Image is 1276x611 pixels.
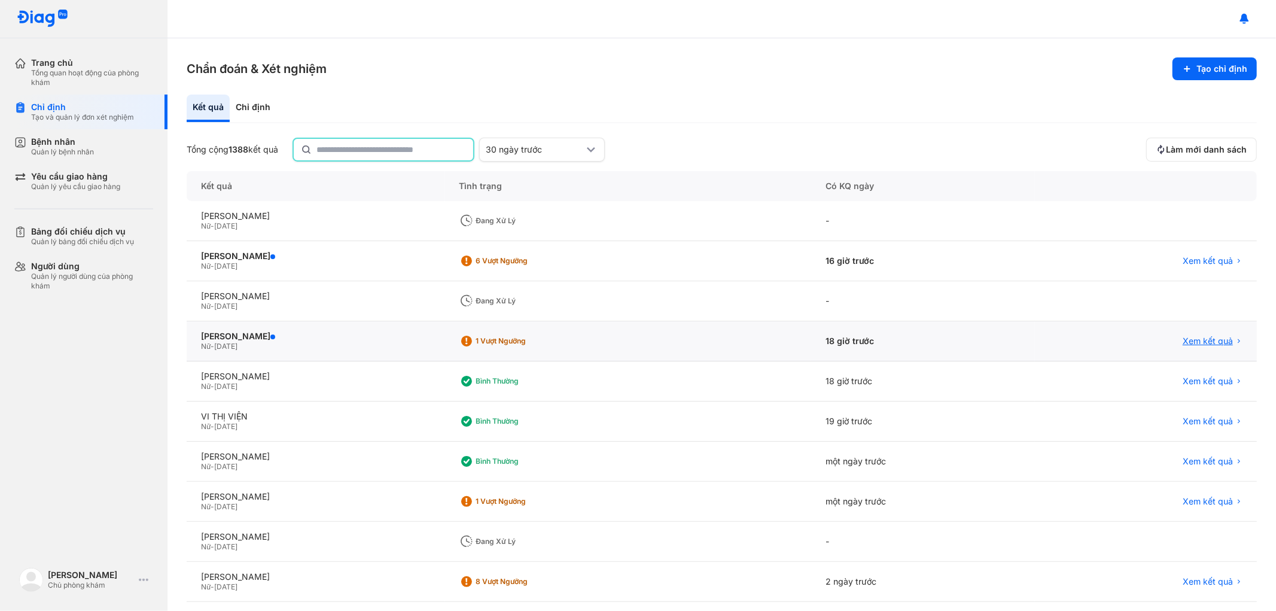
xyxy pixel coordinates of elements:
[1173,57,1257,80] button: Tạo chỉ định
[1166,144,1247,155] span: Làm mới danh sách
[31,237,134,247] div: Quản lý bảng đối chiếu dịch vụ
[811,281,1035,321] div: -
[31,68,153,87] div: Tổng quan hoạt động của phòng khám
[211,462,214,471] span: -
[201,451,431,462] div: [PERSON_NAME]
[811,402,1035,442] div: 19 giờ trước
[214,582,237,591] span: [DATE]
[201,502,211,511] span: Nữ
[486,144,584,155] div: 30 ngày trước
[211,502,214,511] span: -
[811,241,1035,281] div: 16 giờ trước
[31,226,134,237] div: Bảng đối chiếu dịch vụ
[31,171,120,182] div: Yêu cầu giao hàng
[214,382,237,391] span: [DATE]
[811,321,1035,361] div: 18 giờ trước
[31,182,120,191] div: Quản lý yêu cầu giao hàng
[201,582,211,591] span: Nữ
[214,422,237,431] span: [DATE]
[1183,256,1233,266] span: Xem kết quả
[201,531,431,542] div: [PERSON_NAME]
[1183,376,1233,387] span: Xem kết quả
[201,342,211,351] span: Nữ
[476,457,572,466] div: Bình thường
[230,95,276,122] div: Chỉ định
[187,144,278,155] div: Tổng cộng kết quả
[211,221,214,230] span: -
[211,582,214,591] span: -
[201,422,211,431] span: Nữ
[1146,138,1257,162] button: Làm mới danh sách
[201,302,211,311] span: Nữ
[211,542,214,551] span: -
[214,221,237,230] span: [DATE]
[31,147,94,157] div: Quản lý bệnh nhân
[211,422,214,431] span: -
[187,171,445,201] div: Kết quả
[211,302,214,311] span: -
[17,10,68,28] img: logo
[476,256,572,266] div: 6 Vượt ngưỡng
[201,211,431,221] div: [PERSON_NAME]
[201,331,431,342] div: [PERSON_NAME]
[201,262,211,270] span: Nữ
[476,577,572,586] div: 8 Vượt ngưỡng
[1183,336,1233,346] span: Xem kết quả
[214,462,237,471] span: [DATE]
[31,261,153,272] div: Người dùng
[214,542,237,551] span: [DATE]
[811,171,1035,201] div: Có KQ ngày
[214,502,237,511] span: [DATE]
[1183,576,1233,587] span: Xem kết quả
[19,568,43,592] img: logo
[476,336,572,346] div: 1 Vượt ngưỡng
[1183,416,1233,427] span: Xem kết quả
[201,411,431,422] div: VI THỊ VIỆN
[811,201,1035,241] div: -
[201,382,211,391] span: Nữ
[31,113,134,122] div: Tạo và quản lý đơn xét nghiệm
[811,562,1035,602] div: 2 ngày trước
[31,102,134,113] div: Chỉ định
[201,221,211,230] span: Nữ
[48,570,134,580] div: [PERSON_NAME]
[214,262,237,270] span: [DATE]
[187,95,230,122] div: Kết quả
[445,171,811,201] div: Tình trạng
[811,482,1035,522] div: một ngày trước
[1183,496,1233,507] span: Xem kết quả
[211,262,214,270] span: -
[476,537,572,546] div: Đang xử lý
[1183,456,1233,467] span: Xem kết quả
[811,442,1035,482] div: một ngày trước
[31,272,153,291] div: Quản lý người dùng của phòng khám
[476,417,572,426] div: Bình thường
[211,342,214,351] span: -
[476,376,572,386] div: Bình thường
[48,580,134,590] div: Chủ phòng khám
[214,342,237,351] span: [DATE]
[201,371,431,382] div: [PERSON_NAME]
[201,251,431,262] div: [PERSON_NAME]
[31,136,94,147] div: Bệnh nhân
[201,542,211,551] span: Nữ
[476,296,572,306] div: Đang xử lý
[201,291,431,302] div: [PERSON_NAME]
[201,462,211,471] span: Nữ
[229,144,248,154] span: 1388
[201,491,431,502] div: [PERSON_NAME]
[476,216,572,226] div: Đang xử lý
[811,361,1035,402] div: 18 giờ trước
[187,60,327,77] h3: Chẩn đoán & Xét nghiệm
[476,497,572,506] div: 1 Vượt ngưỡng
[201,572,431,582] div: [PERSON_NAME]
[31,57,153,68] div: Trang chủ
[211,382,214,391] span: -
[811,522,1035,562] div: -
[214,302,237,311] span: [DATE]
